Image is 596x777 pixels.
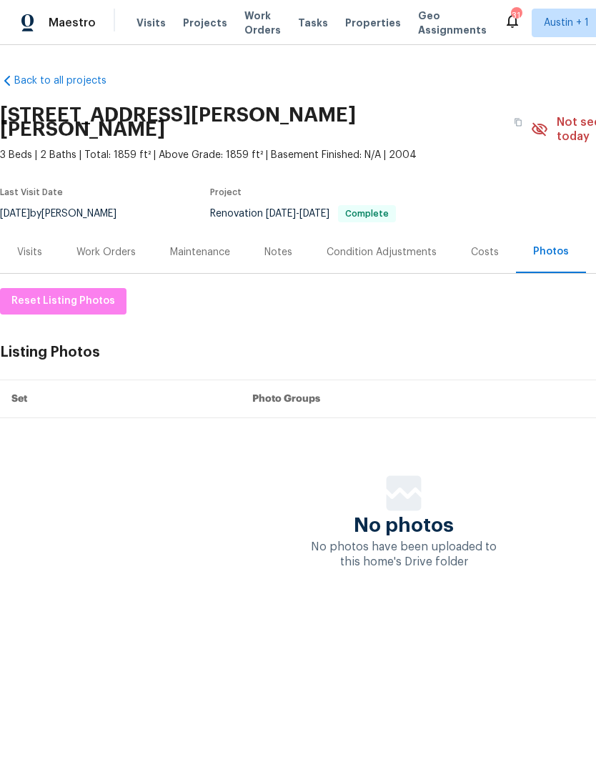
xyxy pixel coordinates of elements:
[298,18,328,28] span: Tasks
[264,245,292,259] div: Notes
[544,16,589,30] span: Austin + 1
[49,16,96,30] span: Maestro
[339,209,394,218] span: Complete
[327,245,437,259] div: Condition Adjustments
[311,541,497,568] span: No photos have been uploaded to this home's Drive folder
[210,209,396,219] span: Renovation
[76,245,136,259] div: Work Orders
[266,209,296,219] span: [DATE]
[345,16,401,30] span: Properties
[511,9,521,23] div: 31
[533,244,569,259] div: Photos
[471,245,499,259] div: Costs
[183,16,227,30] span: Projects
[136,16,166,30] span: Visits
[418,9,487,37] span: Geo Assignments
[170,245,230,259] div: Maintenance
[210,188,242,197] span: Project
[299,209,329,219] span: [DATE]
[17,245,42,259] div: Visits
[244,9,281,37] span: Work Orders
[266,209,329,219] span: -
[11,292,115,310] span: Reset Listing Photos
[354,518,454,533] span: No photos
[505,109,531,135] button: Copy Address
